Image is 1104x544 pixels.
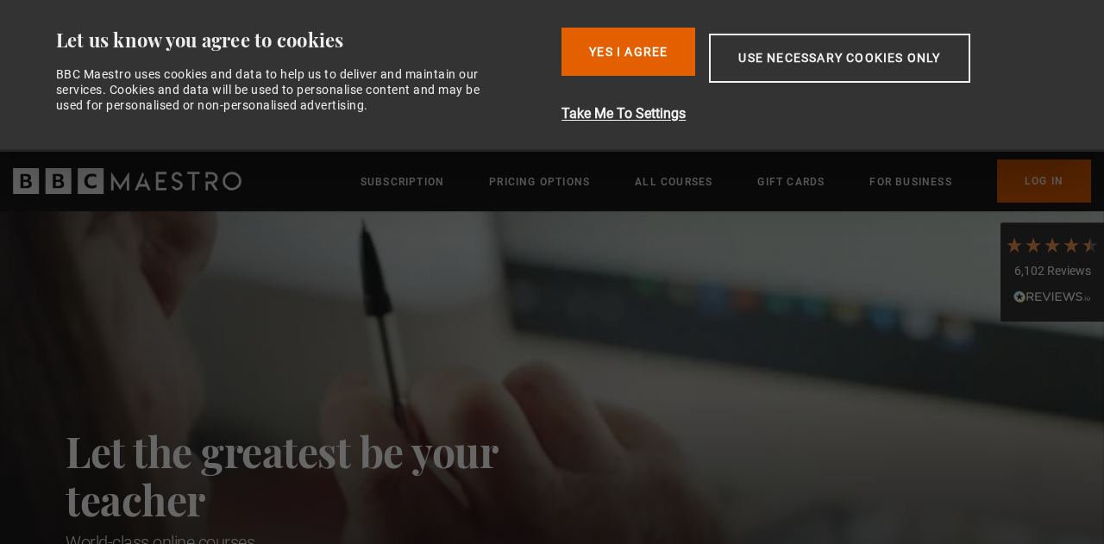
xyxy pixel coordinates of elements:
[635,173,712,191] a: All Courses
[997,159,1091,203] a: Log In
[1005,263,1100,280] div: 6,102 Reviews
[56,66,499,114] div: BBC Maestro uses cookies and data to help us to deliver and maintain our services. Cookies and da...
[489,173,590,191] a: Pricing Options
[757,173,825,191] a: Gift Cards
[561,103,1061,124] button: Take Me To Settings
[1000,222,1104,322] div: 6,102 ReviewsRead All Reviews
[1013,291,1091,303] img: REVIEWS.io
[361,159,1091,203] nav: Primary
[869,173,951,191] a: For business
[361,173,444,191] a: Subscription
[561,28,695,76] button: Yes I Agree
[1005,288,1100,309] div: Read All Reviews
[1005,235,1100,254] div: 4.7 Stars
[56,28,549,53] div: Let us know you agree to cookies
[66,427,574,523] h2: Let the greatest be your teacher
[13,168,241,194] svg: BBC Maestro
[709,34,969,83] button: Use necessary cookies only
